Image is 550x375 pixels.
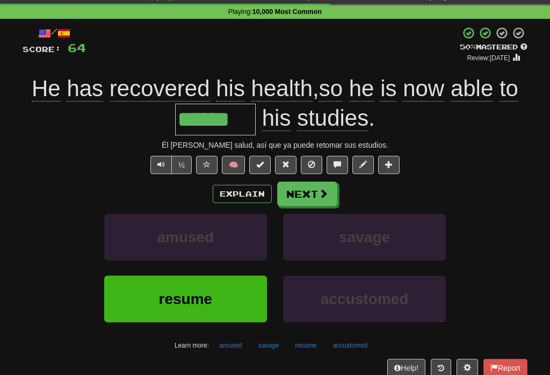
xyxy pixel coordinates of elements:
[349,76,374,102] span: he
[216,76,245,102] span: his
[403,76,444,102] span: now
[23,45,61,54] span: Score:
[104,214,267,261] button: amused
[327,337,373,354] button: accustomed
[256,105,375,131] span: .
[249,156,271,174] button: Set this sentence to 100% Mastered (alt+m)
[67,76,103,102] span: has
[451,76,493,102] span: able
[319,76,343,102] span: so
[352,156,374,174] button: Edit sentence (alt+d)
[32,76,518,101] span: ,
[68,41,86,54] span: 64
[275,156,296,174] button: Reset to 0% Mastered (alt+r)
[327,156,348,174] button: Discuss sentence (alt+u)
[23,26,86,40] div: /
[251,76,313,102] span: health
[222,156,245,174] button: 🧠
[23,140,527,150] div: Él [PERSON_NAME] salud, así que ya puede retomar sus estudios.
[252,337,285,354] button: savage
[213,185,272,203] button: Explain
[467,54,510,62] small: Review: [DATE]
[283,276,446,322] button: accustomed
[171,156,192,174] button: ½
[262,105,291,131] span: his
[32,76,61,102] span: He
[110,76,210,102] span: recovered
[321,291,408,307] span: accustomed
[339,229,390,246] span: savage
[277,182,337,206] button: Next
[104,276,267,322] button: resume
[378,156,400,174] button: Add to collection (alt+a)
[148,156,192,174] div: Text-to-speech controls
[157,229,214,246] span: amused
[175,342,209,349] small: Learn more:
[283,214,446,261] button: savage
[213,337,248,354] button: amused
[159,291,213,307] span: resume
[301,156,322,174] button: Ignore sentence (alt+i)
[380,76,396,102] span: is
[289,337,322,354] button: resume
[297,105,368,131] span: studies
[196,156,218,174] button: Favorite sentence (alt+f)
[460,42,476,51] span: 50 %
[460,42,527,52] div: Mastered
[252,8,322,16] strong: 10,000 Most Common
[150,156,172,174] button: Play sentence audio (ctl+space)
[500,76,518,102] span: to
